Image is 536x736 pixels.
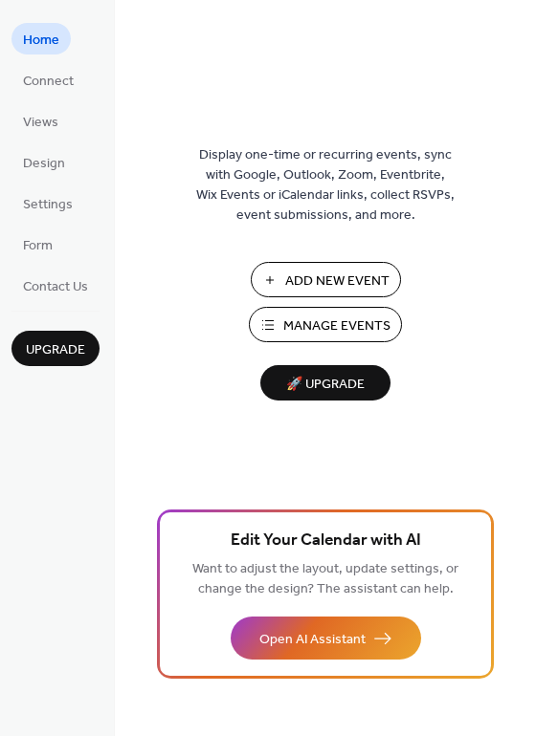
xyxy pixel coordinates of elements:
[196,145,455,226] span: Display one-time or recurring events, sync with Google, Outlook, Zoom, Eventbrite, Wix Events or ...
[11,23,71,54] a: Home
[11,270,100,301] a: Contact Us
[231,528,421,554] span: Edit Your Calendar with AI
[23,277,88,297] span: Contact Us
[23,113,58,133] span: Views
[11,331,100,366] button: Upgrade
[260,365,391,400] button: 🚀 Upgrade
[249,307,402,342] button: Manage Events
[11,146,77,178] a: Design
[283,316,391,336] span: Manage Events
[272,372,379,398] span: 🚀 Upgrade
[23,195,73,215] span: Settings
[11,187,84,219] a: Settings
[11,228,64,260] a: Form
[11,105,70,137] a: Views
[259,630,366,650] span: Open AI Assistant
[23,72,74,92] span: Connect
[23,154,65,174] span: Design
[231,617,421,660] button: Open AI Assistant
[285,271,390,292] span: Add New Event
[26,340,85,360] span: Upgrade
[23,31,59,51] span: Home
[192,556,458,602] span: Want to adjust the layout, update settings, or change the design? The assistant can help.
[11,64,85,96] a: Connect
[23,236,53,256] span: Form
[251,262,401,297] button: Add New Event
